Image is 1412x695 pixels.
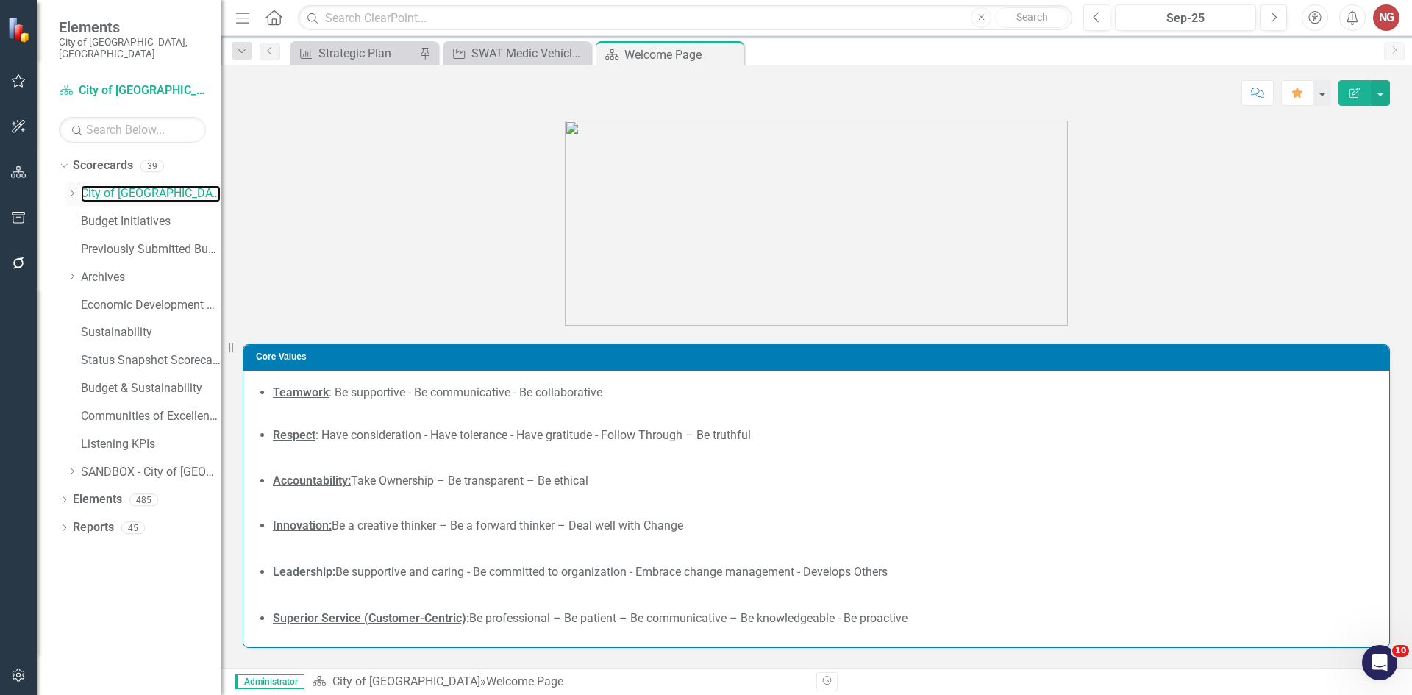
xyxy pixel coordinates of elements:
[81,436,221,453] a: Listening KPIs
[1016,11,1048,23] span: Search
[59,36,206,60] small: City of [GEOGRAPHIC_DATA], [GEOGRAPHIC_DATA]
[273,474,351,488] strong: Accountability:
[81,464,221,481] a: SANDBOX - City of [GEOGRAPHIC_DATA]
[81,213,221,230] a: Budget Initiatives
[273,518,1374,535] li: Be a creative thinker – Be a forward thinker – Deal well with Change
[81,185,221,202] a: City of [GEOGRAPHIC_DATA]
[81,269,221,286] a: Archives
[273,610,1374,627] li: Be professional – Be patient – Be communicative – Be knowledgeable - Be proactive
[995,7,1069,28] button: Search
[140,160,164,172] div: 39
[273,473,1374,490] li: Take Ownership – Be transparent – Be ethical
[466,611,469,625] strong: :
[332,565,335,579] strong: :
[1120,10,1251,27] div: Sep-25
[81,380,221,397] a: Budget & Sustainability
[1373,4,1399,31] button: NG
[294,44,416,63] a: Strategic Plan
[273,385,329,399] u: Teamwork
[565,121,1068,326] img: 636613840959600000.png
[81,297,221,314] a: Economic Development Office
[273,565,332,579] u: Leadership
[121,521,145,534] div: 45
[81,241,221,258] a: Previously Submitted Budget Initiatives
[332,674,480,688] a: City of [GEOGRAPHIC_DATA]
[7,17,33,43] img: ClearPoint Strategy
[59,82,206,99] a: City of [GEOGRAPHIC_DATA]
[273,518,332,532] strong: Innovation:
[129,493,158,506] div: 485
[471,44,587,63] div: SWAT Medic Vehicles (4)
[273,385,1374,402] li: : Be supportive - Be communicative - Be collaborative
[81,408,221,425] a: Communities of Excellence
[273,427,1374,444] li: : Have consideration - Have tolerance - Have gratitude - Follow Through – Be truthful
[1362,645,1397,680] iframe: Intercom live chat
[73,491,122,508] a: Elements
[73,157,133,174] a: Scorecards
[318,44,416,63] div: Strategic Plan
[81,324,221,341] a: Sustainability
[624,46,740,64] div: Welcome Page
[59,117,206,143] input: Search Below...
[59,18,206,36] span: Elements
[298,5,1072,31] input: Search ClearPoint...
[486,674,563,688] div: Welcome Page
[273,611,466,625] u: Superior Service (Customer-Centric)
[235,674,304,689] span: Administrator
[273,428,315,442] strong: Respect
[81,352,221,369] a: Status Snapshot Scorecard
[312,674,805,691] div: »
[73,519,114,536] a: Reports
[447,44,587,63] a: SWAT Medic Vehicles (4)
[1115,4,1256,31] button: Sep-25
[256,352,1382,362] h3: Core Values
[273,564,1374,581] li: Be supportive and caring - Be committed to organization - Embrace change management - Develops Ot...
[1392,645,1409,657] span: 10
